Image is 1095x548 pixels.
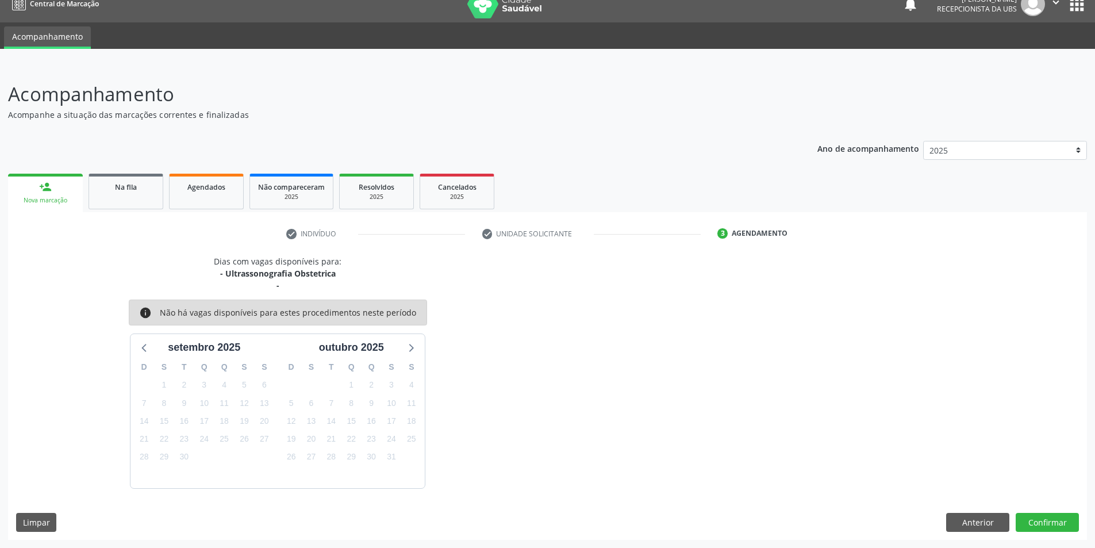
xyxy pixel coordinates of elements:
div: S [401,358,421,376]
span: sábado, 4 de outubro de 2025 [404,377,420,393]
span: domingo, 19 de outubro de 2025 [283,431,299,447]
span: quinta-feira, 25 de setembro de 2025 [216,431,232,447]
span: quarta-feira, 3 de setembro de 2025 [196,377,212,393]
span: Não compareceram [258,182,325,192]
span: segunda-feira, 13 de outubro de 2025 [303,413,320,429]
span: sexta-feira, 26 de setembro de 2025 [236,431,252,447]
span: quarta-feira, 22 de outubro de 2025 [343,431,359,447]
div: S [235,358,255,376]
span: Cancelados [438,182,477,192]
p: Acompanhe a situação das marcações correntes e finalizadas [8,109,763,121]
div: D [281,358,301,376]
span: quinta-feira, 18 de setembro de 2025 [216,413,232,429]
div: S [154,358,174,376]
span: segunda-feira, 27 de outubro de 2025 [303,449,320,465]
span: domingo, 5 de outubro de 2025 [283,395,299,411]
span: domingo, 14 de setembro de 2025 [136,413,152,429]
span: sexta-feira, 31 de outubro de 2025 [383,449,399,465]
span: quarta-feira, 24 de setembro de 2025 [196,431,212,447]
span: domingo, 28 de setembro de 2025 [136,449,152,465]
span: sexta-feira, 19 de setembro de 2025 [236,413,252,429]
span: quinta-feira, 4 de setembro de 2025 [216,377,232,393]
span: terça-feira, 30 de setembro de 2025 [176,449,192,465]
span: quinta-feira, 23 de outubro de 2025 [363,431,379,447]
span: sábado, 6 de setembro de 2025 [256,377,272,393]
span: terça-feira, 9 de setembro de 2025 [176,395,192,411]
span: domingo, 12 de outubro de 2025 [283,413,299,429]
button: Limpar [16,513,56,532]
span: quinta-feira, 2 de outubro de 2025 [363,377,379,393]
button: Confirmar [1016,513,1079,532]
i: info [139,306,152,319]
div: Dias com vagas disponíveis para: [214,255,341,292]
span: sexta-feira, 5 de setembro de 2025 [236,377,252,393]
span: terça-feira, 23 de setembro de 2025 [176,431,192,447]
div: Q [194,358,214,376]
span: quarta-feira, 29 de outubro de 2025 [343,449,359,465]
span: Resolvidos [359,182,394,192]
span: terça-feira, 28 de outubro de 2025 [323,449,339,465]
span: domingo, 26 de outubro de 2025 [283,449,299,465]
div: 2025 [428,193,486,201]
div: S [382,358,402,376]
div: T [321,358,341,376]
span: sábado, 20 de setembro de 2025 [256,413,272,429]
span: quarta-feira, 10 de setembro de 2025 [196,395,212,411]
span: quarta-feira, 1 de outubro de 2025 [343,377,359,393]
div: Não há vagas disponíveis para estes procedimentos neste período [160,306,416,319]
span: quarta-feira, 17 de setembro de 2025 [196,413,212,429]
div: Nova marcação [16,196,75,205]
span: terça-feira, 7 de outubro de 2025 [323,395,339,411]
span: Agendados [187,182,225,192]
span: sábado, 27 de setembro de 2025 [256,431,272,447]
span: terça-feira, 21 de outubro de 2025 [323,431,339,447]
span: sexta-feira, 12 de setembro de 2025 [236,395,252,411]
span: quinta-feira, 16 de outubro de 2025 [363,413,379,429]
button: Anterior [946,513,1009,532]
span: sábado, 18 de outubro de 2025 [404,413,420,429]
span: segunda-feira, 20 de outubro de 2025 [303,431,320,447]
span: sábado, 13 de setembro de 2025 [256,395,272,411]
div: - Ultrassonografia Obstetrica [214,267,341,279]
div: Q [362,358,382,376]
span: quarta-feira, 15 de outubro de 2025 [343,413,359,429]
span: segunda-feira, 1 de setembro de 2025 [156,377,172,393]
span: terça-feira, 2 de setembro de 2025 [176,377,192,393]
div: T [174,358,194,376]
div: 3 [717,228,728,239]
span: Recepcionista da UBS [937,4,1017,14]
span: segunda-feira, 29 de setembro de 2025 [156,449,172,465]
div: outubro 2025 [314,340,389,355]
span: quinta-feira, 11 de setembro de 2025 [216,395,232,411]
span: sexta-feira, 10 de outubro de 2025 [383,395,399,411]
p: Ano de acompanhamento [817,141,919,155]
span: sexta-feira, 3 de outubro de 2025 [383,377,399,393]
span: segunda-feira, 6 de outubro de 2025 [303,395,320,411]
span: domingo, 7 de setembro de 2025 [136,395,152,411]
span: sábado, 25 de outubro de 2025 [404,431,420,447]
div: Q [341,358,362,376]
span: segunda-feira, 22 de setembro de 2025 [156,431,172,447]
span: quarta-feira, 8 de outubro de 2025 [343,395,359,411]
span: quinta-feira, 9 de outubro de 2025 [363,395,379,411]
div: S [301,358,321,376]
div: Q [214,358,235,376]
div: S [254,358,274,376]
span: segunda-feira, 8 de setembro de 2025 [156,395,172,411]
div: - [214,279,341,292]
div: D [134,358,154,376]
span: sábado, 11 de outubro de 2025 [404,395,420,411]
p: Acompanhamento [8,80,763,109]
div: person_add [39,181,52,193]
span: segunda-feira, 15 de setembro de 2025 [156,413,172,429]
span: sexta-feira, 24 de outubro de 2025 [383,431,399,447]
span: sexta-feira, 17 de outubro de 2025 [383,413,399,429]
div: setembro 2025 [163,340,245,355]
div: 2025 [348,193,405,201]
a: Acompanhamento [4,26,91,49]
span: terça-feira, 16 de setembro de 2025 [176,413,192,429]
span: quinta-feira, 30 de outubro de 2025 [363,449,379,465]
div: 2025 [258,193,325,201]
span: domingo, 21 de setembro de 2025 [136,431,152,447]
span: terça-feira, 14 de outubro de 2025 [323,413,339,429]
